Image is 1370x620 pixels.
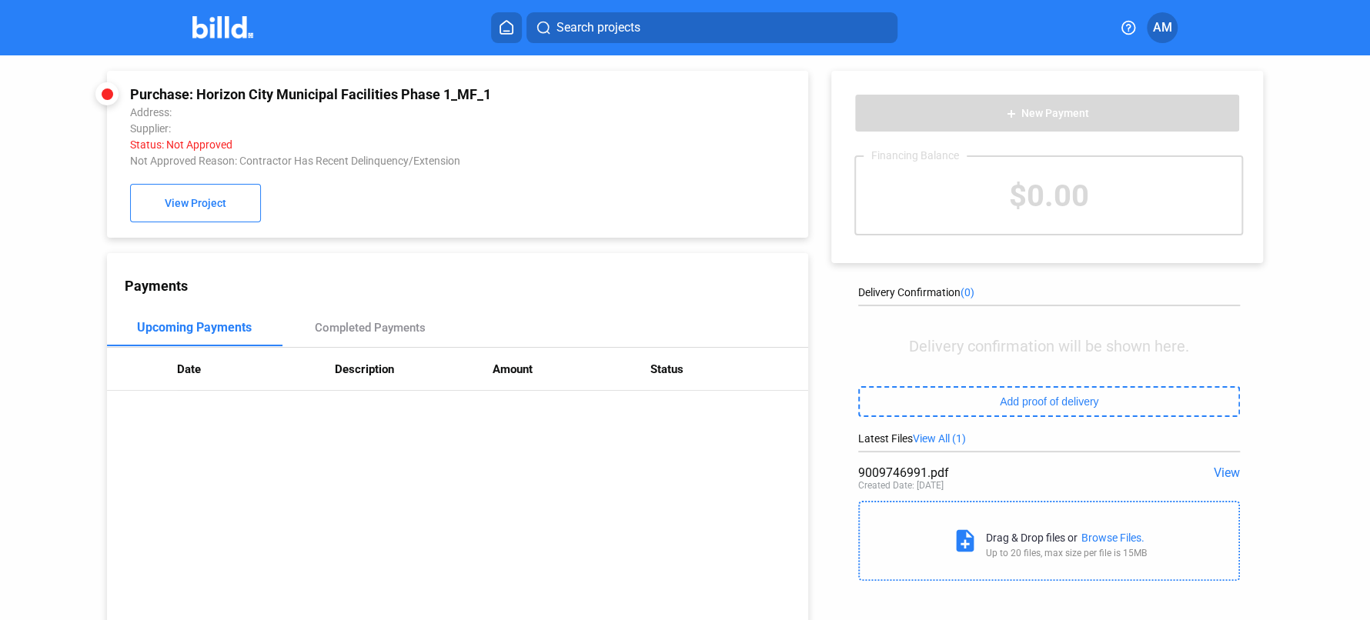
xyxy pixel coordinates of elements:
[493,348,650,391] th: Amount
[856,157,1241,234] div: $0.00
[858,337,1240,355] div: Delivery confirmation will be shown here.
[130,106,654,118] div: Address:
[858,480,944,491] div: Created Date: [DATE]
[556,18,640,37] span: Search projects
[130,184,261,222] button: View Project
[986,532,1078,544] div: Drag & Drop files or
[858,286,1240,298] div: Delivery Confirmation
[858,386,1240,417] button: Add proof of delivery
[952,528,978,554] mat-icon: note_add
[130,155,654,167] div: Not Approved Reason: Contractor Has Recent Delinquency/Extension
[137,320,252,335] div: Upcoming Payments
[1000,395,1098,408] span: Add proof of delivery
[130,86,654,102] div: Purchase: Horizon City Municipal Facilities Phase 1_MF_1
[165,198,226,210] span: View Project
[913,432,966,445] span: View All (1)
[192,16,253,38] img: Billd Company Logo
[335,348,493,391] th: Description
[858,432,1240,445] div: Latest Files
[1153,18,1172,37] span: AM
[864,149,967,162] div: Financing Balance
[125,278,808,294] div: Payments
[130,138,654,151] div: Status: Not Approved
[177,348,335,391] th: Date
[986,548,1147,558] div: Up to 20 files, max size per file is 15MB
[854,94,1240,132] button: New Payment
[1021,108,1089,120] span: New Payment
[1081,532,1144,544] div: Browse Files.
[650,348,808,391] th: Status
[1005,108,1017,120] mat-icon: add
[961,286,974,298] span: (0)
[1214,465,1240,480] span: View
[526,12,897,43] button: Search projects
[1147,12,1178,43] button: AM
[130,122,654,135] div: Supplier:
[858,465,1164,480] div: 9009746991.pdf
[315,321,426,335] div: Completed Payments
